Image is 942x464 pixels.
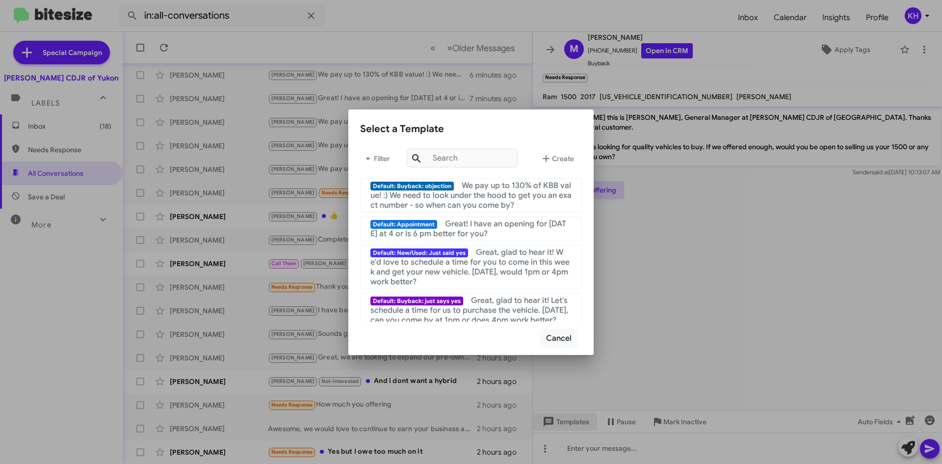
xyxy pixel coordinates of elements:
button: Cancel [540,329,578,348]
span: Create [540,150,574,167]
span: Great, glad to hear it! Let's schedule a time for us to purchase the vehicle. [DATE], can you com... [370,296,568,325]
input: Search [407,149,518,167]
button: Create [532,147,582,170]
span: Great, glad to hear it! We'd love to schedule a time for you to come in this week and get your ne... [370,247,570,287]
button: Filter [360,147,392,170]
span: Default: Appointment [370,220,437,229]
span: Great! I have an opening for [DATE] at 4 or is 6 pm better for you? [370,219,566,239]
span: Default: Buyback: just says yes [370,297,463,305]
div: Select a Template [360,121,582,137]
span: Default: Buyback: objection [370,182,454,191]
span: Default: New/Used: Just said yes [370,248,468,257]
span: We pay up to 130% of KBB value! :) We need to look under the hood to get you an exact number - so... [370,181,572,210]
span: Filter [360,150,392,167]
